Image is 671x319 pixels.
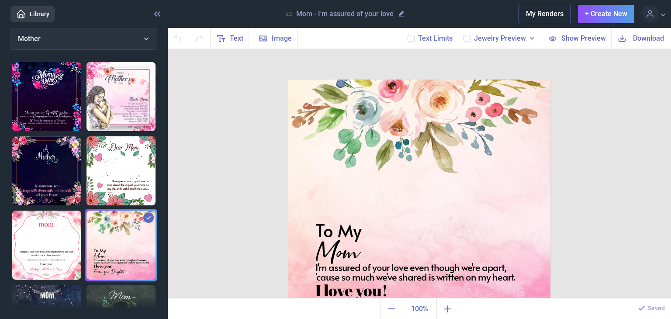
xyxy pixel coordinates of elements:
span: Show Preview [561,33,606,43]
span: Image [272,33,292,44]
button: Download [611,28,671,49]
button: Actual size [402,298,437,319]
img: Mama was my greatest teacher [12,62,81,131]
div: To My [315,222,529,248]
div: I'm assured of your love even though we're apart, 'cause so much we've shared is written on my he... [315,262,529,288]
span: Jewelry Preview [474,33,526,44]
img: Message Card Mother day [12,211,81,280]
div: Mom [315,239,529,265]
a: Library [10,6,55,22]
button: + Create New [578,5,634,23]
img: Dear Mom I love you so much [86,136,156,205]
img: Mother is someone you laugh with [12,136,81,205]
p: Mom - I'm assured of your love [296,10,394,18]
button: Jewelry Preview [474,33,536,44]
button: Image [249,28,297,49]
span: 100% [404,300,435,318]
button: Redo [189,28,211,49]
button: Show Preview [542,28,611,49]
span: Mother [18,35,41,43]
button: Zoom out [380,298,402,319]
button: My Renders [519,5,571,23]
button: Text Limits [418,33,453,44]
img: Mom - I'm assured of your love [86,211,156,280]
div: I love you! [315,282,529,309]
img: Thanks mom, for gifting me life [86,62,156,131]
button: Text [211,28,249,49]
button: Undo [168,28,189,49]
span: Text [230,33,243,44]
button: Zoom in [437,298,458,319]
p: Saved [648,304,665,312]
span: Download [633,33,664,43]
button: Mother [10,28,157,50]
